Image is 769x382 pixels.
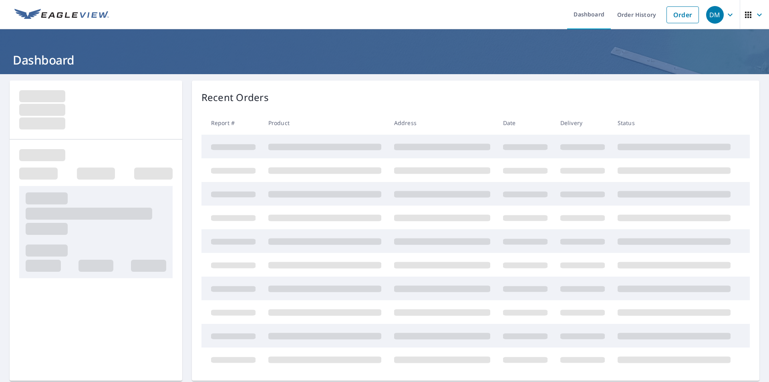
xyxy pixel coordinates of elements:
th: Product [262,111,388,135]
h1: Dashboard [10,52,759,68]
p: Recent Orders [201,90,269,105]
th: Report # [201,111,262,135]
th: Delivery [554,111,611,135]
th: Date [497,111,554,135]
a: Order [666,6,699,23]
img: EV Logo [14,9,109,21]
div: DM [706,6,724,24]
th: Status [611,111,737,135]
th: Address [388,111,497,135]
